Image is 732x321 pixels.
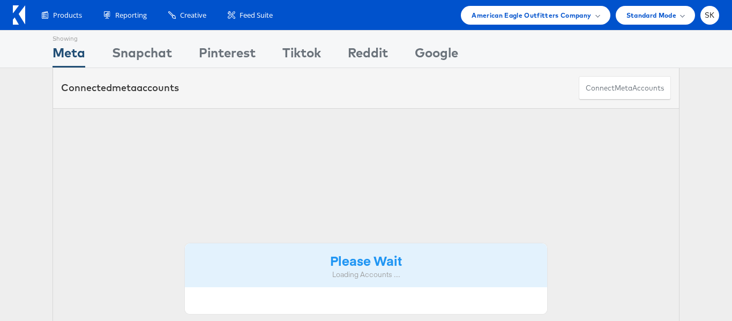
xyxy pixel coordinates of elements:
span: Products [53,10,82,20]
strong: Please Wait [330,251,402,269]
div: Connected accounts [61,81,179,95]
span: SK [705,12,715,19]
div: Pinterest [199,43,256,68]
span: Standard Mode [626,10,676,21]
button: ConnectmetaAccounts [579,76,671,100]
span: meta [112,81,137,94]
span: meta [615,83,632,93]
span: Reporting [115,10,147,20]
span: Creative [180,10,206,20]
div: Meta [53,43,85,68]
span: Feed Suite [240,10,273,20]
div: Google [415,43,458,68]
div: Loading Accounts .... [193,270,539,280]
div: Snapchat [112,43,172,68]
div: Reddit [348,43,388,68]
div: Showing [53,31,85,43]
span: American Eagle Outfitters Company [472,10,591,21]
div: Tiktok [282,43,321,68]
